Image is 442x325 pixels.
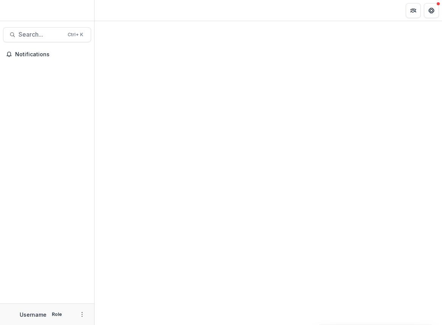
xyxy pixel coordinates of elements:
button: Notifications [3,48,91,60]
button: Partners [406,3,421,18]
p: Username [20,311,47,319]
div: Ctrl + K [66,31,85,39]
span: Search... [19,31,63,38]
button: Search... [3,27,91,42]
p: Role [50,311,64,318]
button: More [78,310,87,319]
button: Get Help [424,3,439,18]
span: Notifications [15,51,88,58]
